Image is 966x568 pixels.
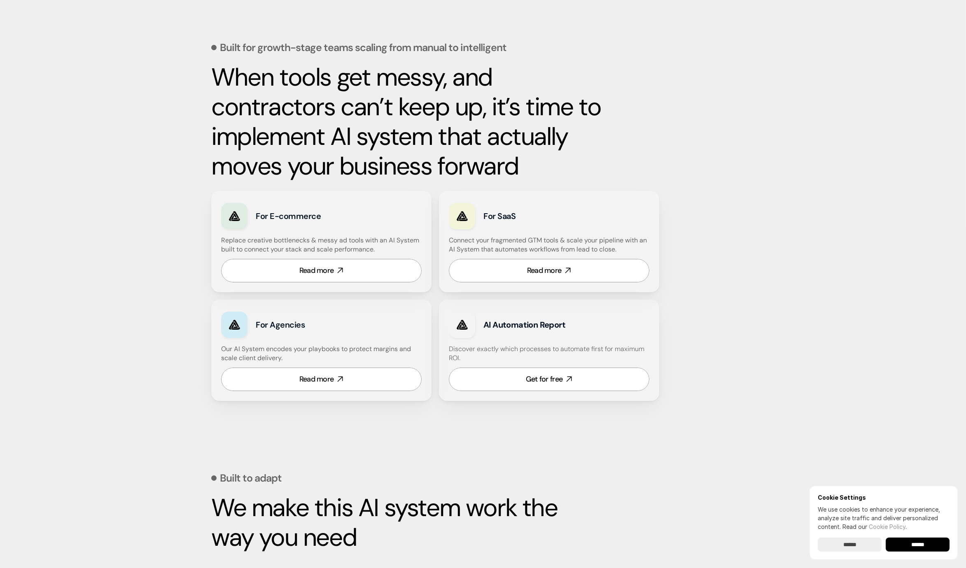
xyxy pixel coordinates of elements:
[449,259,649,282] a: Read more
[483,319,565,330] strong: AI Automation Report
[299,374,334,384] div: Read more
[221,345,422,363] h4: Our AI System encodes your playbooks to protect margins and scale client delivery.
[449,236,653,254] h4: Connect your fragmented GTM tools & scale your pipeline with an AI System that automates workflow...
[869,523,905,530] a: Cookie Policy
[211,491,563,554] strong: We make this AI system work the way you need
[221,259,422,282] a: Read more
[256,319,368,331] h3: For Agencies
[211,61,607,182] strong: When tools get messy, and contractors can’t keep up, it’s time to implement AI system that actual...
[842,523,907,530] span: Read our .
[220,473,282,483] p: Built to adapt
[818,505,950,531] p: We use cookies to enhance your experience, analyze site traffic and deliver personalized content.
[483,210,596,222] h3: For SaaS
[449,345,649,363] h4: Discover exactly which processes to automate first for maximum ROI.
[527,265,562,276] div: Read more
[818,494,950,501] h6: Cookie Settings
[299,265,334,276] div: Read more
[221,236,420,254] h4: Replace creative bottlenecks & messy ad tools with an AI System built to connect your stack and s...
[526,374,562,384] div: Get for free
[220,42,506,53] p: Built for growth-stage teams scaling from manual to intelligent
[256,210,368,222] h3: For E-commerce
[449,368,649,391] a: Get for free
[221,368,422,391] a: Read more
